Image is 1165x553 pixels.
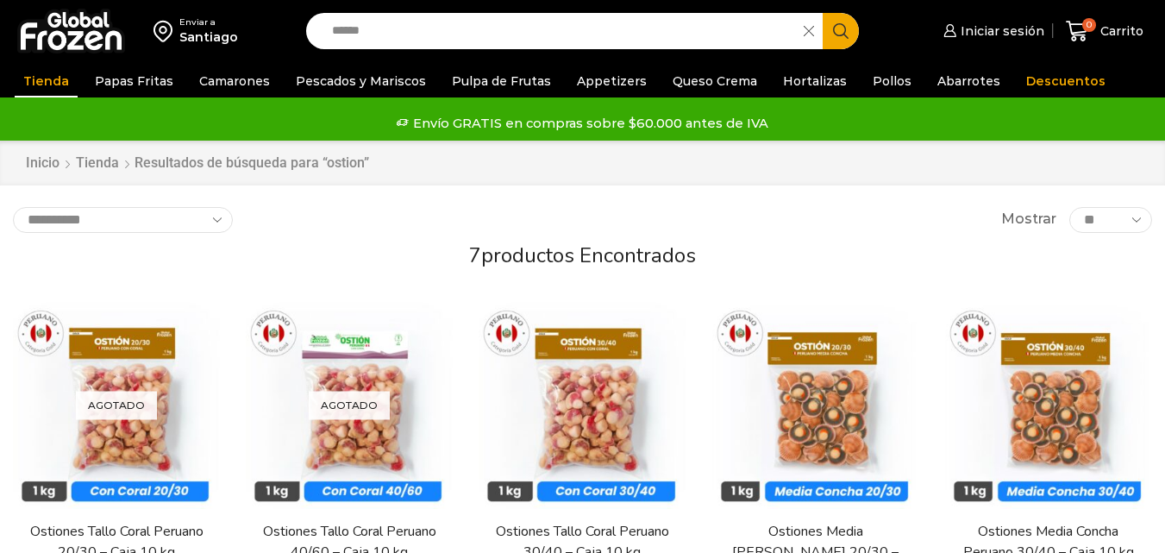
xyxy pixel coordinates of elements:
[664,65,766,97] a: Queso Crema
[25,154,60,173] a: Inicio
[1096,22,1143,40] span: Carrito
[1082,18,1096,32] span: 0
[15,65,78,97] a: Tienda
[1018,65,1114,97] a: Descuentos
[75,154,120,173] a: Tienda
[25,154,369,173] nav: Breadcrumb
[1062,11,1148,52] a: 0 Carrito
[481,242,696,269] span: productos encontrados
[179,16,238,28] div: Enviar a
[13,207,233,233] select: Pedido de la tienda
[443,65,560,97] a: Pulpa de Frutas
[823,13,859,49] button: Search button
[956,22,1044,40] span: Iniciar sesión
[86,65,182,97] a: Papas Fritas
[1001,210,1056,229] span: Mostrar
[929,65,1009,97] a: Abarrotes
[191,65,279,97] a: Camarones
[864,65,920,97] a: Pollos
[309,392,390,420] p: Agotado
[469,242,481,269] span: 7
[153,16,179,46] img: address-field-icon.svg
[135,154,369,171] h1: Resultados de búsqueda para “ostion”
[287,65,435,97] a: Pescados y Mariscos
[76,392,157,420] p: Agotado
[939,14,1044,48] a: Iniciar sesión
[179,28,238,46] div: Santiago
[568,65,655,97] a: Appetizers
[774,65,855,97] a: Hortalizas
